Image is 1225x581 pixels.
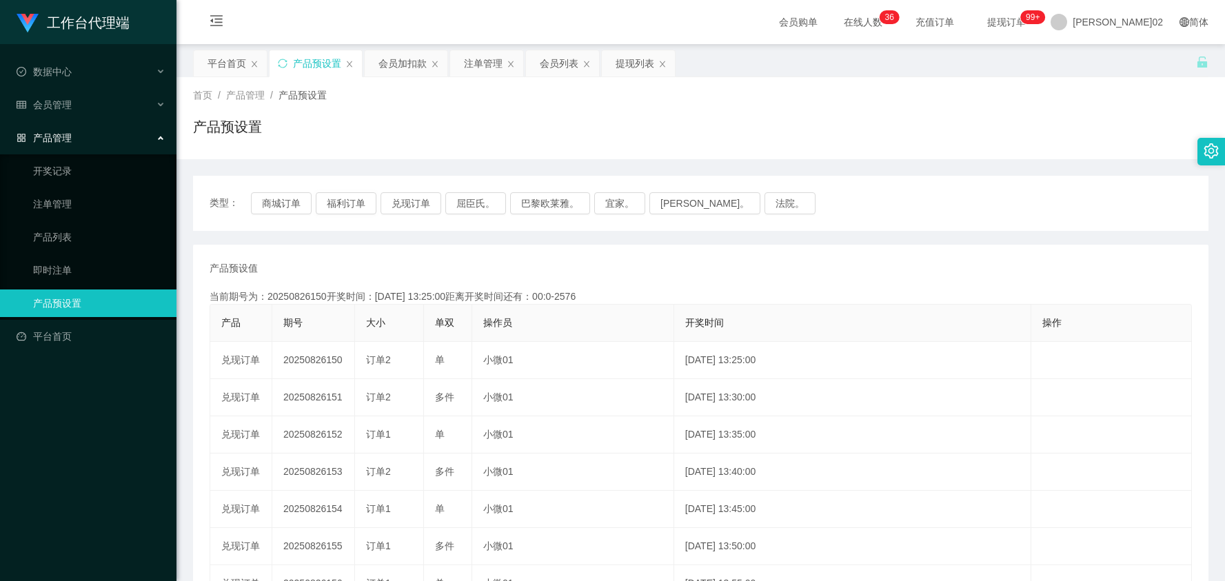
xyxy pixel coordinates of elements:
[483,317,512,328] span: 操作员
[510,192,590,214] button: 巴黎欧莱雅。
[210,261,258,276] span: 产品预设值
[251,192,312,214] button: 商城订单
[649,192,760,214] button: [PERSON_NAME]。
[345,60,354,68] i: 图标： 关闭
[765,192,816,214] button: 法院。
[17,323,165,350] a: 图标： 仪表板平台首页
[272,379,355,416] td: 20250826151
[193,116,262,137] h1: 产品预设置
[272,453,355,491] td: 20250826153
[435,354,445,365] span: 单
[1180,17,1189,27] i: 图标： global
[658,60,667,68] i: 图标： 关闭
[366,503,391,514] span: 订单1
[17,100,26,110] i: 图标： table
[366,466,391,477] span: 订单2
[33,132,72,143] font: 产品管理
[1189,17,1208,28] font: 简体
[279,90,327,101] span: 产品预设置
[674,528,1031,565] td: [DATE] 13:50:00
[33,99,72,110] font: 会员管理
[33,157,165,185] a: 开奖记录
[616,50,654,77] div: 提现列表
[435,503,445,514] span: 单
[33,190,165,218] a: 注单管理
[464,50,503,77] div: 注单管理
[250,60,259,68] i: 图标： 关闭
[594,192,645,214] button: 宜家。
[381,192,441,214] button: 兑现订单
[435,317,454,328] span: 单双
[472,491,674,528] td: 小微01
[272,416,355,453] td: 20250826152
[1042,317,1062,328] span: 操作
[378,50,427,77] div: 会员加扣款
[366,354,391,365] span: 订单2
[283,317,303,328] span: 期号
[435,391,454,402] span: 多件
[272,528,355,565] td: 20250826155
[366,317,385,328] span: 大小
[278,59,287,68] i: 图标： 同步
[431,60,439,68] i: 图标： 关闭
[33,256,165,284] a: 即时注单
[210,289,1192,304] div: 当前期号为：20250826150开奖时间：[DATE] 13:25:00距离开奖时间还有：00:0-2576
[17,67,26,77] i: 图标： check-circle-o
[674,416,1031,453] td: [DATE] 13:35:00
[17,133,26,143] i: 图标： AppStore-O
[293,50,341,77] div: 产品预设置
[210,379,272,416] td: 兑现订单
[366,540,391,551] span: 订单1
[674,453,1031,491] td: [DATE] 13:40:00
[226,90,265,101] span: 产品管理
[435,466,454,477] span: 多件
[1196,56,1208,68] i: 图标： 解锁
[210,342,272,379] td: 兑现订单
[844,17,882,28] font: 在线人数
[366,391,391,402] span: 订单2
[316,192,376,214] button: 福利订单
[193,90,212,101] span: 首页
[33,223,165,251] a: 产品列表
[674,379,1031,416] td: [DATE] 13:30:00
[210,491,272,528] td: 兑现订单
[193,1,240,45] i: 图标： menu-fold
[210,528,272,565] td: 兑现订单
[435,540,454,551] span: 多件
[33,289,165,317] a: 产品预设置
[674,491,1031,528] td: [DATE] 13:45:00
[435,429,445,440] span: 单
[210,192,251,214] span: 类型：
[272,491,355,528] td: 20250826154
[885,10,890,24] p: 3
[366,429,391,440] span: 订单1
[507,60,515,68] i: 图标： 关闭
[880,10,900,24] sup: 36
[17,17,130,28] a: 工作台代理端
[472,379,674,416] td: 小微01
[272,342,355,379] td: 20250826150
[17,14,39,33] img: logo.9652507e.png
[207,50,246,77] div: 平台首页
[221,317,241,328] span: 产品
[1204,143,1219,159] i: 图标： 设置
[218,90,221,101] span: /
[270,90,273,101] span: /
[47,1,130,45] h1: 工作台代理端
[445,192,506,214] button: 屈臣氏。
[889,10,894,24] p: 6
[210,453,272,491] td: 兑现订单
[987,17,1026,28] font: 提现订单
[915,17,954,28] font: 充值订单
[33,66,72,77] font: 数据中心
[210,416,272,453] td: 兑现订单
[1020,10,1045,24] sup: 971
[472,453,674,491] td: 小微01
[472,342,674,379] td: 小微01
[583,60,591,68] i: 图标： 关闭
[685,317,724,328] span: 开奖时间
[472,416,674,453] td: 小微01
[540,50,578,77] div: 会员列表
[472,528,674,565] td: 小微01
[674,342,1031,379] td: [DATE] 13:25:00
